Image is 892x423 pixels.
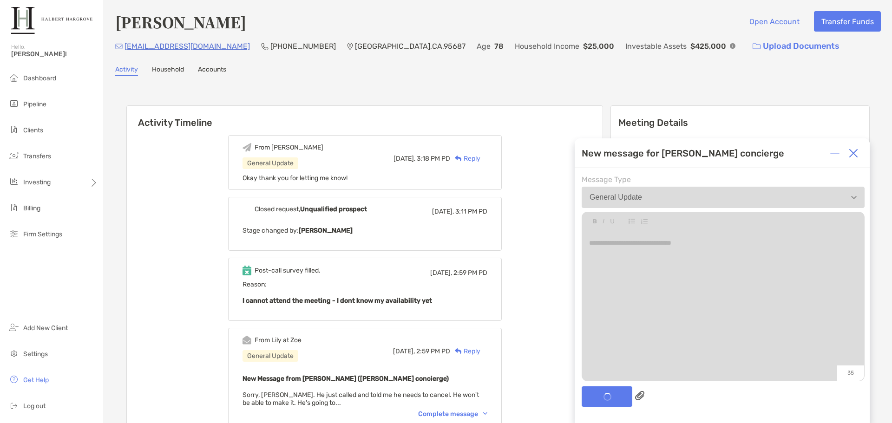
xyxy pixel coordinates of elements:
span: Okay thank you for letting me know! [243,174,348,182]
img: paperclip attachments [635,391,644,400]
img: Editor control icon [641,219,648,224]
div: Reply [450,346,480,356]
p: [EMAIL_ADDRESS][DOMAIN_NAME] [125,40,250,52]
img: settings icon [8,348,20,359]
span: Reason: [243,280,487,306]
img: Open dropdown arrow [851,196,857,199]
img: button icon [753,43,761,50]
img: pipeline icon [8,98,20,109]
img: get-help icon [8,374,20,385]
span: Settings [23,350,48,358]
div: General Update [243,350,298,362]
span: [PERSON_NAME]! [11,50,98,58]
div: General Update [590,193,642,202]
span: Add New Client [23,324,68,332]
img: Editor control icon [603,219,604,224]
p: [PHONE_NUMBER] [270,40,336,52]
p: [GEOGRAPHIC_DATA] , CA , 95687 [355,40,466,52]
img: Editor control icon [593,219,597,224]
img: Editor control icon [629,219,635,224]
button: Open Account [742,11,807,32]
span: 3:18 PM PD [417,155,450,163]
span: Message Type [582,175,865,184]
span: Firm Settings [23,230,62,238]
img: Location Icon [347,43,353,50]
span: Billing [23,204,40,212]
div: New message for [PERSON_NAME] concierge [582,148,784,159]
span: Dashboard [23,74,56,82]
a: Accounts [198,65,226,76]
img: Zoe Logo [11,4,92,37]
span: Clients [23,126,43,134]
img: Reply icon [455,348,462,354]
a: Upload Documents [747,36,846,56]
img: Event icon [243,205,251,214]
img: Phone Icon [261,43,269,50]
p: 78 [494,40,504,52]
img: Event icon [243,143,251,152]
img: billing icon [8,202,20,213]
span: Investing [23,178,51,186]
span: 2:59 PM PD [453,269,487,277]
button: General Update [582,187,865,208]
span: Transfers [23,152,51,160]
h4: [PERSON_NAME] [115,11,246,33]
div: Reply [450,154,480,163]
h6: Activity Timeline [127,106,603,128]
span: 2:59 PM PD [416,347,450,355]
div: From [PERSON_NAME] [255,143,323,151]
img: Info Icon [730,43,735,49]
img: Close [849,149,858,158]
span: [DATE], [432,208,454,215]
div: General Update [243,157,298,169]
img: transfers icon [8,150,20,161]
img: investing icon [8,176,20,187]
div: From Lily at Zoe [255,336,302,344]
b: I cannot attend the meeting - I dont know my availability yet [243,297,432,305]
p: Age [477,40,491,52]
span: Log out [23,402,46,410]
img: Reply icon [455,156,462,162]
p: Meeting Details [618,117,862,129]
a: Activity [115,65,138,76]
img: dashboard icon [8,72,20,83]
img: clients icon [8,124,20,135]
img: Chevron icon [483,412,487,415]
div: Post-call survey filled. [255,267,321,274]
button: Transfer Funds [814,11,881,32]
span: Sorry, [PERSON_NAME]. He just called and told me he needs to cancel. He won't be able to make it.... [243,391,479,407]
img: Event icon [243,336,251,345]
img: Email Icon [115,44,123,49]
p: Stage changed by: [243,225,487,236]
img: Event icon [243,266,251,275]
span: [DATE], [430,269,452,277]
span: 3:11 PM PD [455,208,487,215]
span: Get Help [23,376,49,384]
p: Household Income [515,40,579,52]
div: Closed request, [255,205,367,213]
b: [PERSON_NAME] [299,227,353,234]
b: New Message from [PERSON_NAME] ([PERSON_NAME] concierge) [243,375,449,383]
span: [DATE], [394,155,415,163]
img: firm-settings icon [8,228,20,239]
p: 35 [837,365,864,381]
img: Expand or collapse [830,149,840,158]
b: Unqualified prospect [300,205,367,213]
p: $25,000 [583,40,614,52]
img: add_new_client icon [8,322,20,333]
p: $425,000 [690,40,726,52]
p: Investable Assets [625,40,687,52]
img: Editor control icon [610,219,615,224]
img: logout icon [8,400,20,411]
a: Household [152,65,184,76]
div: Complete message [418,410,487,418]
span: Pipeline [23,100,46,108]
span: [DATE], [393,347,415,355]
